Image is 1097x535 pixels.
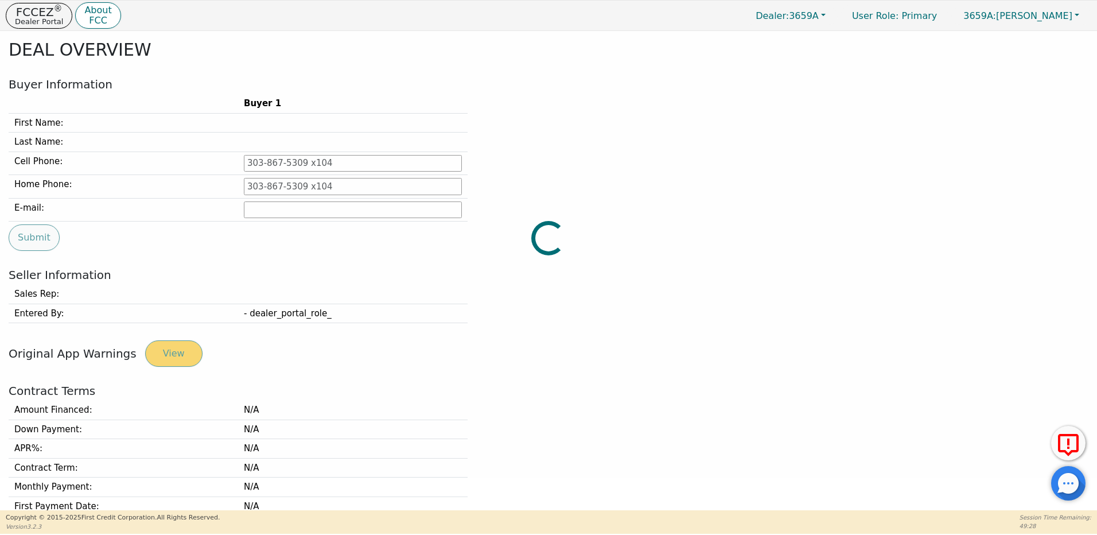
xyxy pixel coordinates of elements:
[157,514,220,521] span: All Rights Reserved.
[963,10,996,21] span: 3659A:
[1020,522,1091,530] p: 49:28
[9,478,238,497] td: Monthly Payment :
[951,7,1091,25] button: 3659A:[PERSON_NAME]
[238,478,468,497] td: N/A
[6,522,220,531] p: Version 3.2.3
[1020,513,1091,522] p: Session Time Remaining:
[84,16,111,25] p: FCC
[1051,426,1086,460] button: Report Error to FCC
[75,2,120,29] button: AboutFCC
[238,497,468,516] td: N/A
[6,3,72,29] button: FCCEZ®Dealer Portal
[841,5,948,27] a: User Role: Primary
[9,497,238,516] td: First Payment Date :
[6,513,220,523] p: Copyright © 2015- 2025 First Credit Corporation.
[15,18,63,25] p: Dealer Portal
[744,7,838,25] button: Dealer:3659A
[54,3,63,14] sup: ®
[84,6,111,15] p: About
[756,10,819,21] span: 3659A
[852,10,898,21] span: User Role :
[963,10,1072,21] span: [PERSON_NAME]
[15,6,63,18] p: FCCEZ
[756,10,789,21] span: Dealer:
[841,5,948,27] p: Primary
